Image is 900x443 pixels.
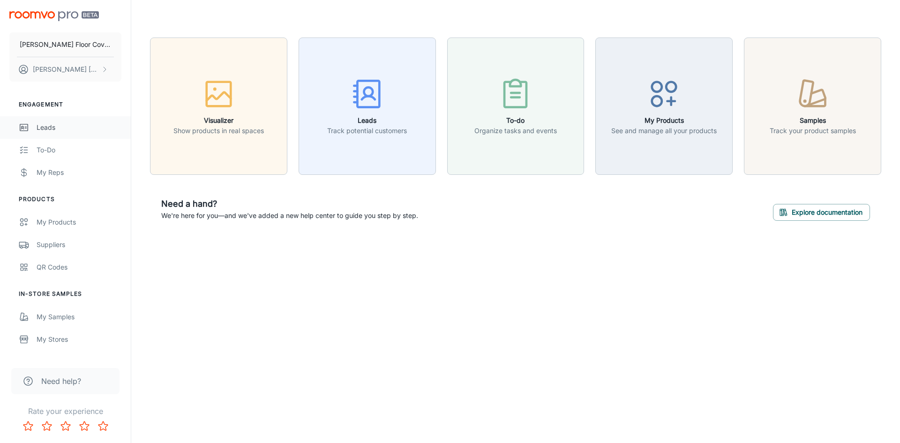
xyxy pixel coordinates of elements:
button: My ProductsSee and manage all your products [595,38,733,175]
div: Suppliers [37,240,121,250]
img: Roomvo PRO Beta [9,11,99,21]
h6: To-do [474,115,557,126]
p: [PERSON_NAME] Floor Coverings PA [20,39,111,50]
a: To-doOrganize tasks and events [447,101,585,110]
button: [PERSON_NAME] [PERSON_NAME] [9,57,121,82]
p: See and manage all your products [611,126,717,136]
a: Explore documentation [773,207,870,216]
button: [PERSON_NAME] Floor Coverings PA [9,32,121,57]
button: VisualizerShow products in real spaces [150,38,287,175]
h6: Visualizer [173,115,264,126]
div: QR Codes [37,262,121,272]
button: LeadsTrack potential customers [299,38,436,175]
p: [PERSON_NAME] [PERSON_NAME] [33,64,99,75]
div: My Reps [37,167,121,178]
p: Organize tasks and events [474,126,557,136]
p: Show products in real spaces [173,126,264,136]
div: My Products [37,217,121,227]
p: We're here for you—and we've added a new help center to guide you step by step. [161,210,418,221]
p: Track potential customers [327,126,407,136]
div: Leads [37,122,121,133]
h6: Leads [327,115,407,126]
p: Track your product samples [770,126,856,136]
button: SamplesTrack your product samples [744,38,881,175]
h6: My Products [611,115,717,126]
a: LeadsTrack potential customers [299,101,436,110]
button: To-doOrganize tasks and events [447,38,585,175]
button: Explore documentation [773,204,870,221]
a: SamplesTrack your product samples [744,101,881,110]
div: To-do [37,145,121,155]
h6: Samples [770,115,856,126]
a: My ProductsSee and manage all your products [595,101,733,110]
h6: Need a hand? [161,197,418,210]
